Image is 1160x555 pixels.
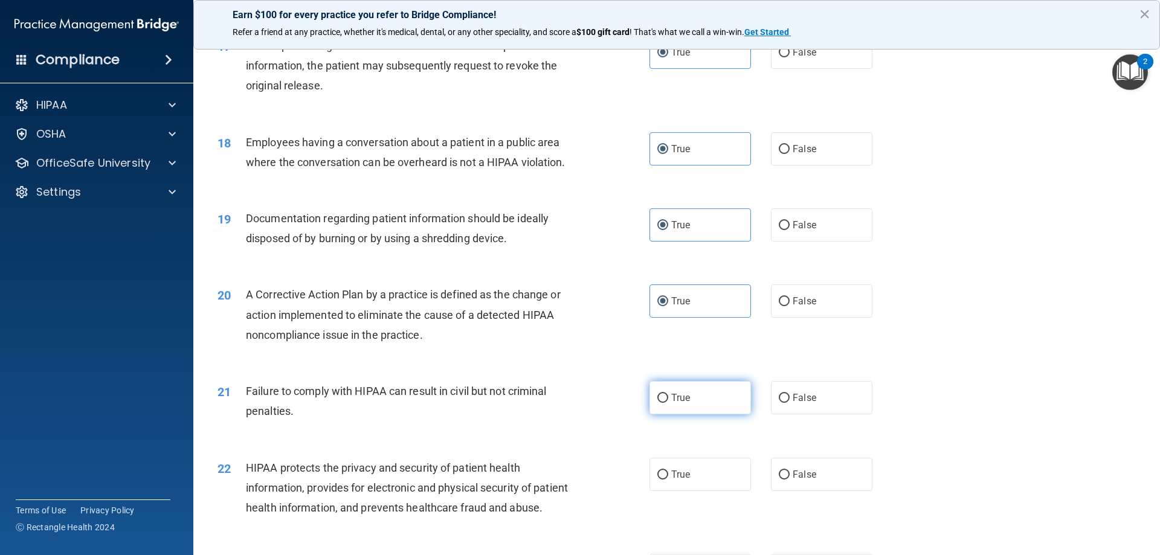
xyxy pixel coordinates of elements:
[16,521,115,533] span: Ⓒ Rectangle Health 2024
[36,156,150,170] p: OfficeSafe University
[657,145,668,154] input: True
[793,469,816,480] span: False
[779,297,790,306] input: False
[14,156,176,170] a: OfficeSafe University
[217,461,231,476] span: 22
[246,385,547,417] span: Failure to comply with HIPAA can result in civil but not criminal penalties.
[217,39,231,54] span: 17
[36,127,66,141] p: OSHA
[779,470,790,480] input: False
[217,288,231,303] span: 20
[779,145,790,154] input: False
[744,27,789,37] strong: Get Started
[217,212,231,226] span: 19
[1112,54,1148,90] button: Open Resource Center, 2 new notifications
[793,295,816,307] span: False
[246,212,549,245] span: Documentation regarding patient information should be ideally disposed of by burning or by using ...
[671,295,690,307] span: True
[657,48,668,57] input: True
[657,470,668,480] input: True
[14,98,176,112] a: HIPAA
[246,288,561,341] span: A Corrective Action Plan by a practice is defined as the change or action implemented to eliminat...
[246,136,565,168] span: Employees having a conversation about a patient in a public area where the conversation can be ov...
[793,219,816,231] span: False
[36,51,120,68] h4: Compliance
[16,504,66,516] a: Terms of Use
[657,297,668,306] input: True
[671,219,690,231] span: True
[671,143,690,155] span: True
[80,504,135,516] a: Privacy Policy
[793,392,816,403] span: False
[246,39,557,92] span: After a patient signs an authorization to release their patient information, the patient may subs...
[779,48,790,57] input: False
[1139,4,1150,24] button: Close
[657,394,668,403] input: True
[246,461,568,514] span: HIPAA protects the privacy and security of patient health information, provides for electronic an...
[744,27,791,37] a: Get Started
[14,127,176,141] a: OSHA
[14,13,179,37] img: PMB logo
[630,27,744,37] span: ! That's what we call a win-win.
[779,221,790,230] input: False
[14,185,176,199] a: Settings
[793,143,816,155] span: False
[671,469,690,480] span: True
[779,394,790,403] input: False
[1143,62,1147,77] div: 2
[217,136,231,150] span: 18
[233,27,576,37] span: Refer a friend at any practice, whether it's medical, dental, or any other speciality, and score a
[233,9,1121,21] p: Earn $100 for every practice you refer to Bridge Compliance!
[671,392,690,403] span: True
[576,27,630,37] strong: $100 gift card
[657,221,668,230] input: True
[36,98,67,112] p: HIPAA
[217,385,231,399] span: 21
[671,47,690,58] span: True
[793,47,816,58] span: False
[36,185,81,199] p: Settings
